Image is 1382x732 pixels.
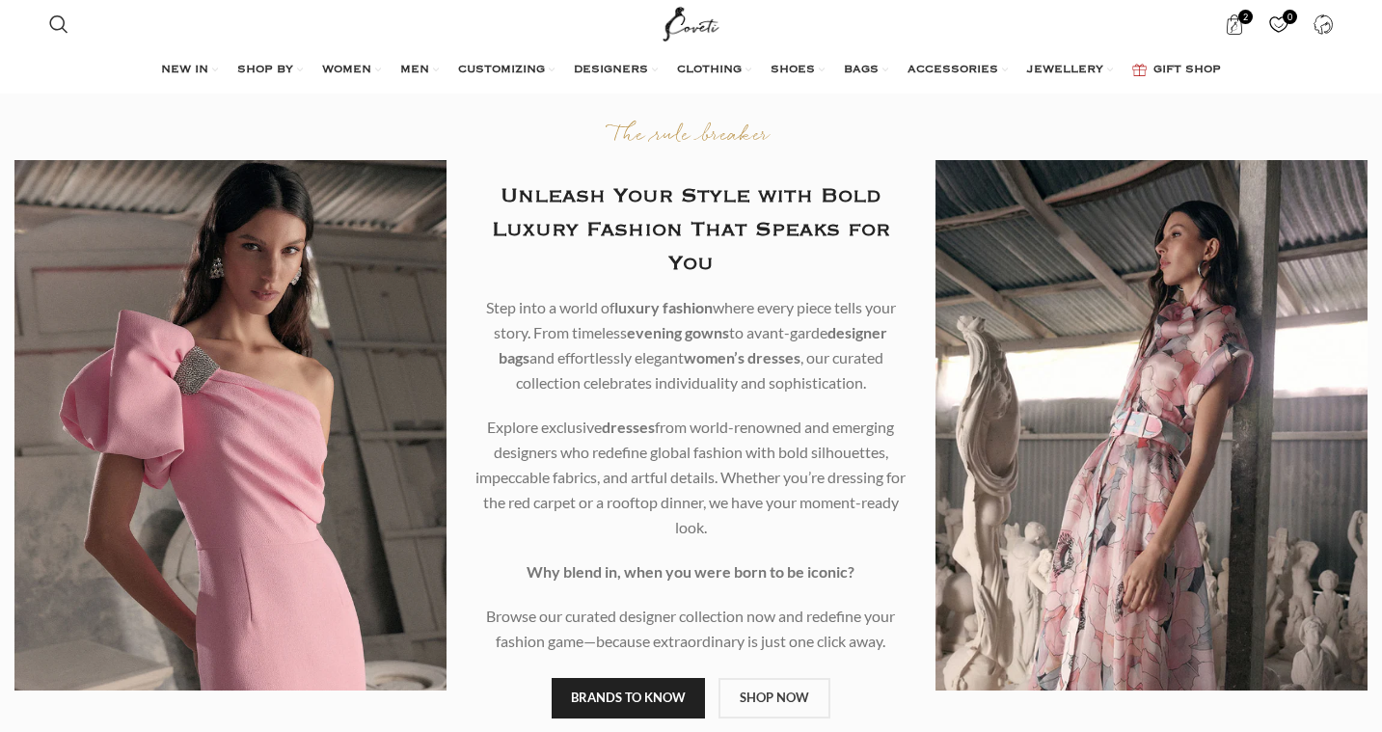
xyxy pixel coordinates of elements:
[161,63,208,78] span: NEW IN
[574,63,648,78] span: DESIGNERS
[1027,63,1103,78] span: JEWELLERY
[475,604,908,654] p: Browse our curated designer collection now and redefine your fashion game—because extraordinary i...
[475,179,908,281] h2: Unleash Your Style with Bold Luxury Fashion That Speaks for You
[602,418,655,436] b: dresses
[1132,64,1147,76] img: GiftBag
[771,63,815,78] span: SHOES
[771,51,825,90] a: SHOES
[677,63,742,78] span: CLOTHING
[475,295,908,395] p: Step into a world of where every piece tells your story. From timeless to avant-garde and effortl...
[322,63,371,78] span: WOMEN
[614,298,713,316] b: luxury fashion
[627,323,729,341] b: evening gowns
[499,323,888,366] b: designer bags
[161,51,218,90] a: NEW IN
[844,51,888,90] a: BAGS
[1027,51,1113,90] a: JEWELLERY
[40,51,1342,90] div: Main navigation
[527,562,854,581] strong: Why blend in, when you were born to be iconic?
[40,5,78,43] a: Search
[574,51,658,90] a: DESIGNERS
[1259,5,1298,43] div: My Wishlist
[400,51,439,90] a: MEN
[475,415,908,540] p: Explore exclusive from world-renowned and emerging designers who redefine global fashion with bol...
[1153,63,1221,78] span: GIFT SHOP
[1132,51,1221,90] a: GIFT SHOP
[458,63,545,78] span: CUSTOMIZING
[237,63,293,78] span: SHOP BY
[475,122,908,150] p: The rule breaker
[400,63,429,78] span: MEN
[1259,5,1298,43] a: 0
[659,14,723,31] a: Site logo
[844,63,879,78] span: BAGS
[458,51,555,90] a: CUSTOMIZING
[552,678,705,718] a: BRANDS TO KNOW
[322,51,381,90] a: WOMEN
[1214,5,1254,43] a: 2
[684,348,800,366] b: women’s dresses
[237,51,303,90] a: SHOP BY
[677,51,751,90] a: CLOTHING
[908,51,1008,90] a: ACCESSORIES
[718,678,830,718] a: SHOP NOW
[908,63,998,78] span: ACCESSORIES
[1238,10,1253,24] span: 2
[1283,10,1297,24] span: 0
